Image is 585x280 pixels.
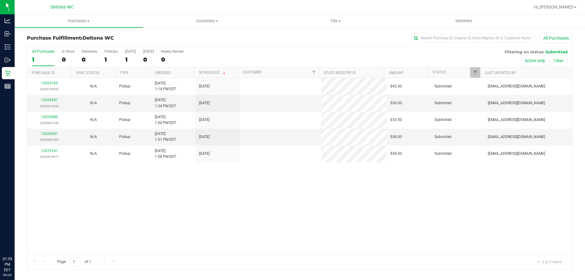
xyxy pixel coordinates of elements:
a: Type [120,71,129,75]
a: State Registry ID [324,71,356,75]
span: Submitted [434,117,452,123]
div: In Store [62,49,74,54]
span: [DATE] [199,117,210,123]
a: 12025087 [41,132,58,136]
p: (329084128) [31,120,68,126]
a: Last Updated By [485,71,516,75]
p: (329073420) [31,86,68,92]
span: Deliveries [447,18,480,24]
span: [DATE] [199,151,210,157]
button: N/A [90,83,97,89]
div: 1 [125,56,136,63]
div: Deliveries [82,49,97,54]
iframe: Resource center [6,231,24,250]
p: (329087807) [31,154,68,160]
a: Status [433,70,446,74]
div: All Purchases [32,49,55,54]
a: Customer [243,70,261,74]
span: [EMAIL_ADDRESS][DOMAIN_NAME] [488,117,545,123]
div: 1 [32,56,55,63]
span: [DATE] 1:14 PM EDT [155,80,176,92]
span: [DATE] [199,134,210,140]
span: 1 - 5 of 5 items [532,257,566,266]
span: Submitted [434,151,452,157]
input: 1 [70,257,81,267]
a: Tills [271,15,399,27]
div: 0 [82,56,97,63]
div: 0 [143,56,154,63]
a: Amount [389,71,404,75]
span: Submitted [545,49,568,54]
a: 12024769 [41,81,58,85]
span: Not Applicable [90,135,97,139]
a: Deliveries [400,15,528,27]
span: $33.50 [390,117,402,123]
span: [DATE] 1:51 PM EDT [155,131,176,143]
span: $42.00 [390,83,402,89]
a: 12025080 [41,115,58,119]
span: Pickup [119,151,130,157]
span: [EMAIL_ADDRESS][DOMAIN_NAME] [488,134,545,140]
h3: Purchase Fulfillment: [27,35,209,41]
span: [DATE] [199,100,210,106]
span: Not Applicable [90,118,97,122]
button: N/A [90,117,97,123]
span: Hi, [PERSON_NAME]! [534,5,573,9]
button: N/A [90,151,97,157]
inline-svg: Retail [5,70,11,76]
div: 1 [105,56,118,63]
button: Clear [550,55,568,66]
div: PickUps [105,49,118,54]
a: Ordered [155,71,171,75]
span: [DATE] 1:58 PM EDT [155,148,176,160]
button: All Purchases [539,33,573,43]
p: 01:59 PM EDT [3,256,12,273]
input: Search Purchase ID, Original ID, State Registry ID or Customer Name... [411,34,533,43]
span: [DATE] [199,83,210,89]
span: Not Applicable [90,84,97,88]
span: Tills [271,18,399,24]
a: Sync Status [76,71,99,75]
span: [EMAIL_ADDRESS][DOMAIN_NAME] [488,151,545,157]
a: 12024941 [41,98,58,102]
inline-svg: Inventory [5,44,11,50]
span: Not Applicable [90,101,97,105]
a: Purchases [15,15,143,27]
span: Pickup [119,134,130,140]
span: Page of 1 [52,257,96,267]
button: N/A [90,134,97,140]
a: Scheduled [199,70,227,75]
a: Customers [143,15,271,27]
p: (329061629) [31,103,68,109]
inline-svg: Reports [5,83,11,89]
a: Filter [470,67,480,78]
span: Filtering on status: [505,49,544,54]
span: [DATE] 1:34 PM EDT [155,97,176,109]
div: [DATE] [125,49,136,54]
span: $36.00 [390,100,402,106]
inline-svg: Analytics [5,18,11,24]
span: $38.00 [390,151,402,157]
p: 09/29 [3,273,12,277]
span: [EMAIL_ADDRESS][DOMAIN_NAME] [488,83,545,89]
span: Pickup [119,100,130,106]
a: Filter [309,67,319,78]
span: [DATE] 1:50 PM EDT [155,114,176,126]
span: Deltona WC [83,35,114,41]
span: Purchases [15,18,143,24]
span: Deltona WC [51,5,74,10]
span: Customers [143,18,271,24]
button: Active only [521,55,549,66]
span: Pickup [119,117,130,123]
div: 0 [161,56,184,63]
a: Purchase ID [32,71,55,75]
div: 0 [62,56,74,63]
span: [EMAIL_ADDRESS][DOMAIN_NAME] [488,100,545,106]
span: Submitted [434,134,452,140]
span: Pickup [119,83,130,89]
a: 12025141 [41,149,58,153]
inline-svg: Outbound [5,57,11,63]
span: Not Applicable [90,151,97,156]
p: (329086189) [31,137,68,143]
span: $38.00 [390,134,402,140]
